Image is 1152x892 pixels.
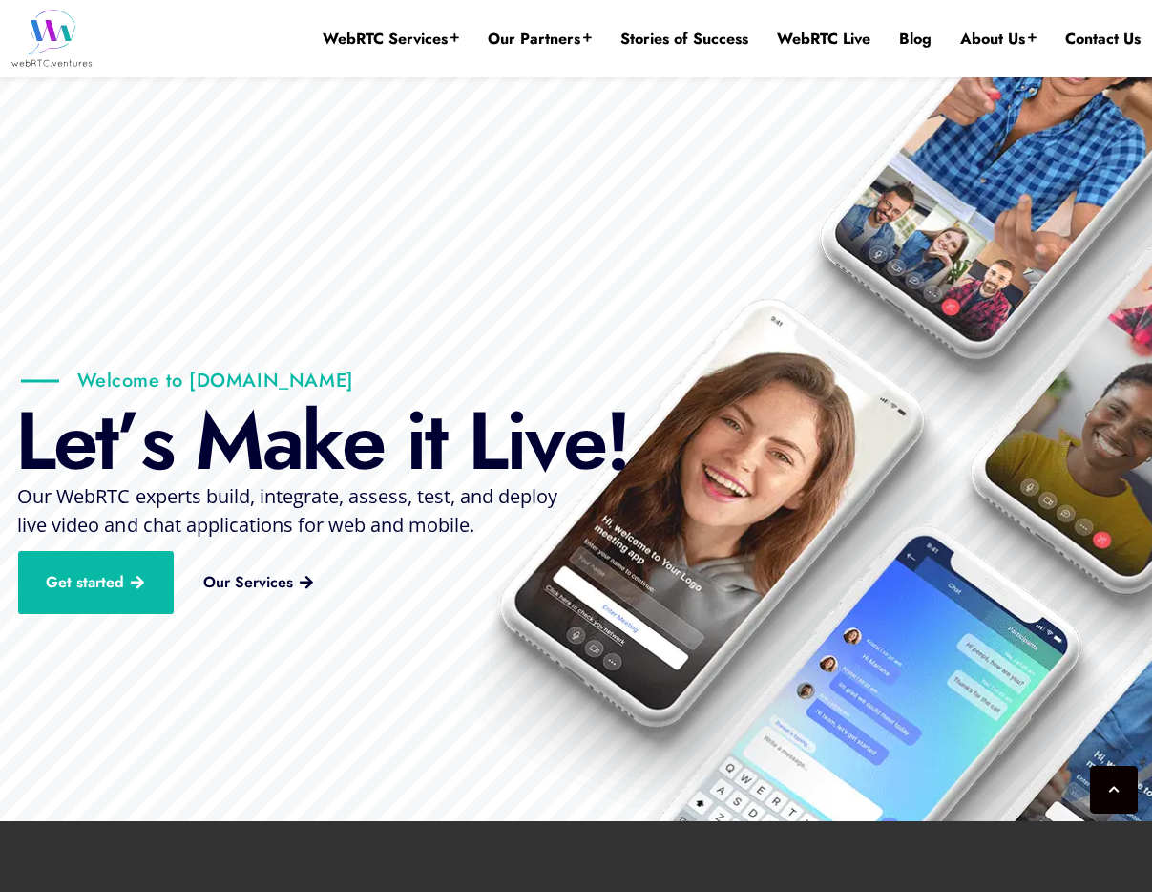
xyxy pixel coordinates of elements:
div: ’ [117,398,140,484]
a: WebRTC Live [777,29,870,50]
a: WebRTC Services [323,29,459,50]
div: k [302,398,342,484]
div: e [342,398,384,484]
div: v [525,398,563,484]
a: Get started [18,551,174,614]
div: s [140,398,173,484]
div: L [468,398,506,484]
div: i [506,398,525,484]
div: M [195,398,262,484]
a: Stories of Success [620,29,748,50]
span: Our WebRTC experts build, integrate, assess, test, and deploy live video and chat applications fo... [18,483,557,538]
div: i [406,398,425,484]
div: e [563,398,605,484]
a: Contact Us [1065,29,1141,50]
div: t [96,398,117,484]
a: About Us [960,29,1037,50]
div: ! [605,398,629,484]
div: t [425,398,446,484]
div: a [262,398,302,484]
a: Our Services [175,560,342,605]
div: L [16,398,54,484]
img: WebRTC.ventures [11,10,93,67]
a: Our Partners [488,29,592,50]
div: e [54,398,96,484]
p: Welcome to [DOMAIN_NAME] [21,369,354,393]
a: Blog [899,29,932,50]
